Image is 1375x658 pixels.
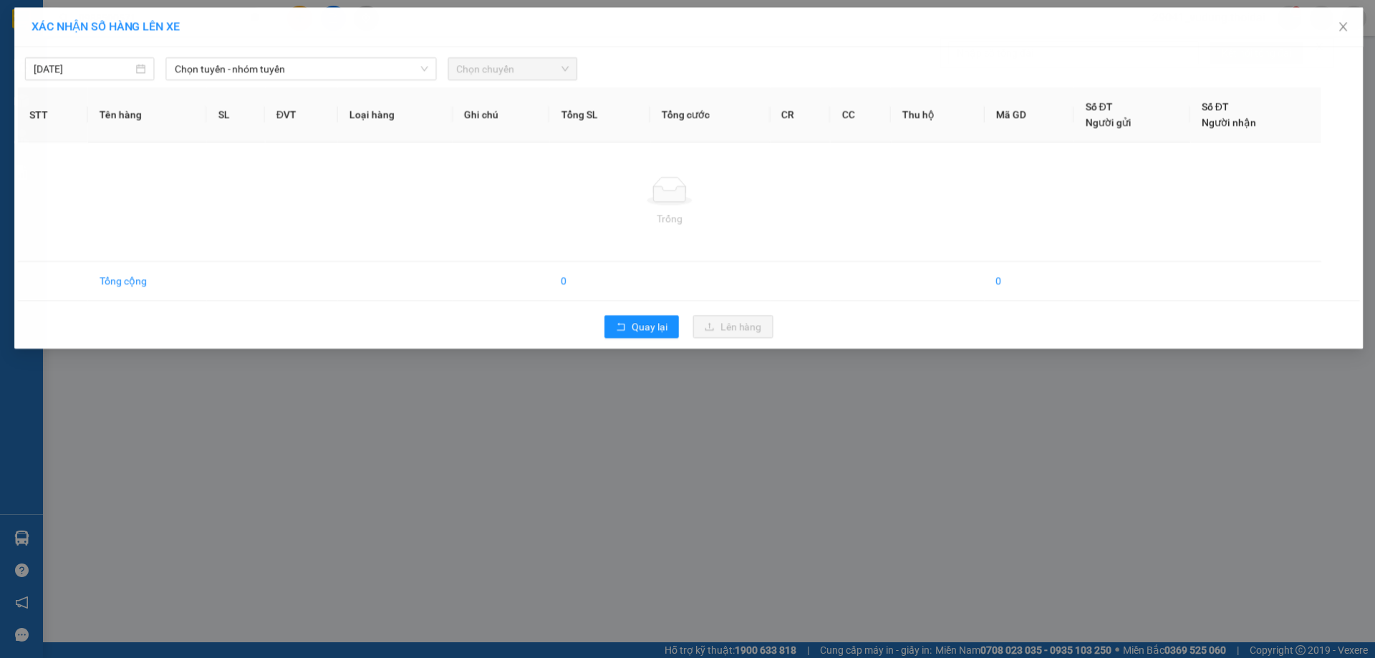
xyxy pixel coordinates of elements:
strong: CÔNG TY TNHH DỊCH VỤ DU LỊCH THỜI ĐẠI [26,11,142,58]
span: Chọn tuyến - nhóm tuyến [172,58,426,79]
th: CC [829,87,890,142]
th: Mã GD [984,87,1074,142]
button: rollbackQuay lại [603,316,677,339]
span: LN1209250271 [150,96,236,111]
th: SL [204,87,262,142]
td: Tổng cộng [85,262,204,301]
td: 0 [984,262,1074,301]
th: Ghi chú [451,87,549,142]
td: 0 [548,262,649,301]
th: Tổng SL [548,87,649,142]
th: STT [15,87,85,142]
button: uploadLên hàng [692,316,772,339]
span: Người nhận [1202,117,1256,128]
th: CR [769,87,830,142]
span: XÁC NHẬN SỐ HÀNG LÊN XE [29,19,178,33]
span: Người gửi [1085,117,1131,128]
th: Thu hộ [890,87,983,142]
span: Số ĐT [1085,101,1112,112]
span: Quay lại [630,319,666,335]
div: Trống [26,211,1310,227]
th: Tên hàng [85,87,204,142]
span: down [418,64,427,73]
span: Số ĐT [1202,101,1229,112]
button: Close [1323,7,1364,47]
img: logo [7,51,17,124]
th: ĐVT [263,87,336,142]
span: close [1338,21,1349,32]
th: Tổng cước [649,87,769,142]
span: rollback [614,322,624,334]
input: 12/09/2025 [31,61,130,77]
span: Chuyển phát nhanh: [GEOGRAPHIC_DATA] - [GEOGRAPHIC_DATA] [22,62,146,112]
th: Loại hàng [336,87,451,142]
span: Chọn chuyến [455,58,567,79]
